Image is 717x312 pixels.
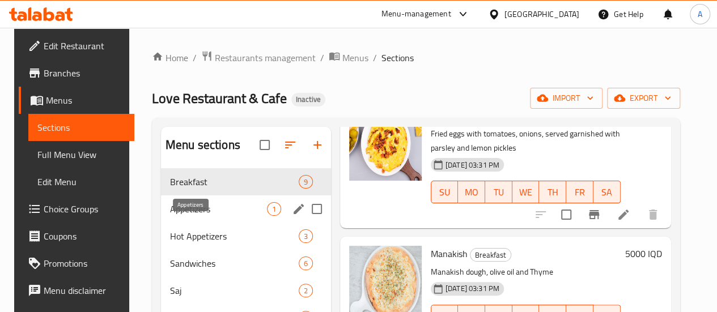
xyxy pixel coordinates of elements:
[580,201,608,228] button: Branch-specific-item
[381,7,451,21] div: Menu-management
[37,148,125,161] span: Full Menu View
[161,195,331,223] div: Appetizers1edit
[28,168,134,195] a: Edit Menu
[291,93,325,106] div: Inactive
[44,39,125,53] span: Edit Restaurant
[161,223,331,250] div: Hot Appetizers3
[431,265,621,279] p: Manakish dough, olive oil and Thyme
[593,181,621,203] button: SA
[441,283,504,294] span: [DATE] 03:31 PM
[46,93,125,107] span: Menus
[566,181,593,203] button: FR
[44,66,125,80] span: Branches
[28,114,134,141] a: Sections
[44,229,125,243] span: Coupons
[381,51,414,65] span: Sections
[215,51,316,65] span: Restaurants management
[512,181,540,203] button: WE
[598,184,616,200] span: SA
[44,284,125,297] span: Menu disclaimer
[170,257,299,270] span: Sandwiches
[329,50,368,65] a: Menus
[485,181,512,203] button: TU
[698,8,702,20] span: A
[170,202,267,216] span: Appetizers
[617,208,630,221] a: Edit menu item
[253,133,277,157] span: Select all sections
[37,121,125,134] span: Sections
[19,277,134,304] a: Menu disclaimer
[539,91,593,105] span: import
[470,248,511,262] div: Breakfast
[193,51,197,65] li: /
[299,258,312,269] span: 6
[170,284,299,297] span: Saj
[373,51,377,65] li: /
[299,231,312,242] span: 3
[19,223,134,250] a: Coupons
[28,141,134,168] a: Full Menu View
[544,184,562,200] span: TH
[161,277,331,304] div: Saj2
[37,175,125,189] span: Edit Menu
[607,88,680,109] button: export
[616,91,671,105] span: export
[470,249,511,262] span: Breakfast
[554,203,578,226] span: Select to update
[152,50,680,65] nav: breadcrumb
[304,131,331,159] button: Add section
[290,200,307,217] button: edit
[504,8,579,20] div: [GEOGRAPHIC_DATA]
[19,87,134,114] a: Menus
[201,50,316,65] a: Restaurants management
[19,32,134,59] a: Edit Restaurant
[431,245,468,262] span: Manakish
[44,257,125,270] span: Promotions
[152,86,287,111] span: Love Restaurant & Cafe
[299,177,312,187] span: 9
[291,95,325,104] span: Inactive
[170,175,299,189] span: Breakfast
[463,184,481,200] span: MO
[431,181,459,203] button: SU
[161,250,331,277] div: Sandwiches6
[161,168,331,195] div: Breakfast9
[152,51,188,65] a: Home
[299,285,312,296] span: 2
[625,246,662,262] h6: 5000 IQD
[44,202,125,216] span: Choice Groups
[539,181,566,203] button: TH
[441,160,504,170] span: [DATE] 03:31 PM
[436,184,454,200] span: SU
[299,175,313,189] div: items
[431,127,621,155] p: Fried eggs with tomatoes, onions, served garnished with parsley and lemon pickles
[277,131,304,159] span: Sort sections
[517,184,535,200] span: WE
[320,51,324,65] li: /
[268,204,281,215] span: 1
[19,250,134,277] a: Promotions
[19,195,134,223] a: Choice Groups
[530,88,603,109] button: import
[639,201,667,228] button: delete
[19,59,134,87] a: Branches
[170,229,299,243] span: Hot Appetizers
[349,108,422,181] img: Eggs and Tomatoes
[166,136,240,153] h2: Menu sections
[342,51,368,65] span: Menus
[458,181,485,203] button: MO
[571,184,589,200] span: FR
[490,184,508,200] span: TU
